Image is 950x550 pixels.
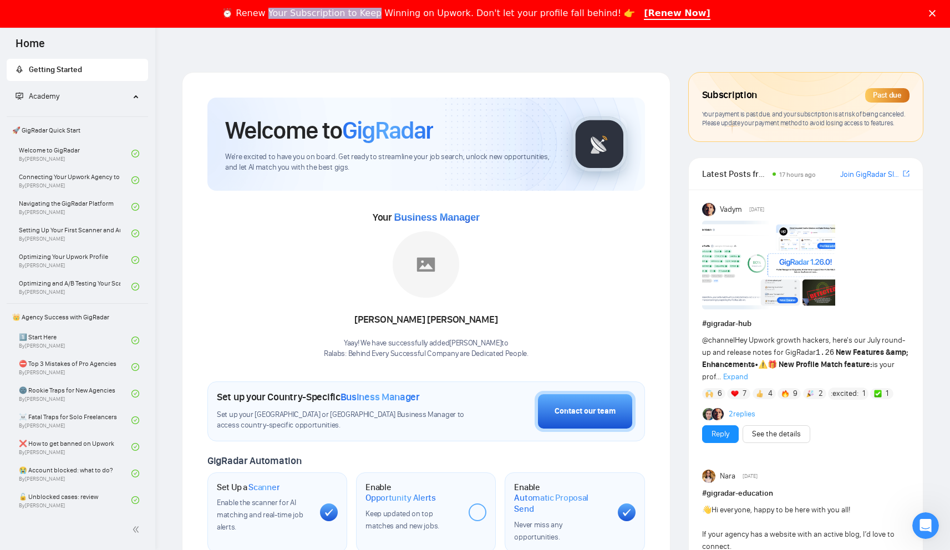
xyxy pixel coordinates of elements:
a: See the details [752,428,801,440]
img: gigradar-logo.png [572,116,627,172]
li: Getting Started [7,59,148,81]
a: 2replies [729,409,755,420]
span: GigRadar [342,115,433,145]
span: double-left [132,524,143,535]
span: 🎁 [768,360,777,369]
button: Reply [702,425,739,443]
a: Connecting Your Upwork Agency to GigRadarBy[PERSON_NAME] [19,168,131,192]
span: Never miss any opportunities. [514,520,562,542]
img: 🙌 [705,390,713,398]
a: [Renew Now] [644,8,710,20]
span: Keep updated on top matches and new jobs. [365,509,439,531]
a: 🔓 Unblocked cases: reviewBy[PERSON_NAME] [19,488,131,512]
a: 1️⃣ Start HereBy[PERSON_NAME] [19,328,131,353]
p: Ralabs: Behind Every Successful Company are Dedicated People . [324,349,529,359]
div: Contact our team [555,405,616,417]
span: :excited: [831,388,858,400]
span: [DATE] [749,205,764,215]
span: check-circle [131,176,139,184]
span: Opportunity Alerts [365,492,436,503]
span: 6 [718,388,722,399]
span: check-circle [131,390,139,398]
span: Set up your [GEOGRAPHIC_DATA] or [GEOGRAPHIC_DATA] Business Manager to access country-specific op... [217,410,468,431]
span: Vadym [720,203,742,216]
div: [PERSON_NAME] [PERSON_NAME] [324,310,529,329]
button: Contact our team [535,391,636,432]
h1: # gigradar-hub [702,318,910,330]
span: check-circle [131,230,139,237]
span: 👑 Agency Success with GigRadar [8,306,147,328]
iframe: Intercom live chat [912,512,939,539]
span: [DATE] [743,471,758,481]
span: Nara [720,470,735,482]
h1: Enable [514,482,608,515]
span: Expand [723,372,748,381]
span: 1 [886,388,888,399]
a: Reply [712,428,729,440]
span: check-circle [131,256,139,264]
span: Getting Started [29,65,82,74]
h1: # gigradar-education [702,487,910,500]
span: Business Manager [394,212,479,223]
img: Nara [702,470,715,483]
span: Home [7,35,54,59]
span: Automatic Proposal Send [514,492,608,514]
span: ⚠️ [758,360,768,369]
span: check-circle [131,416,139,424]
h1: Set Up a [217,482,280,493]
span: Subscription [702,86,757,105]
a: ☠️ Fatal Traps for Solo FreelancersBy[PERSON_NAME] [19,408,131,432]
div: Past due [865,88,910,103]
img: 👍 [756,390,764,398]
a: 🌚 Rookie Traps for New AgenciesBy[PERSON_NAME] [19,381,131,406]
img: Alex B [703,408,715,420]
a: ❌ How to get banned on UpworkBy[PERSON_NAME] [19,435,131,459]
a: Welcome to GigRadarBy[PERSON_NAME] [19,141,131,166]
span: @channel [702,335,735,345]
span: Scanner [248,482,280,493]
span: GigRadar Automation [207,455,301,467]
span: check-circle [131,470,139,477]
a: 😭 Account blocked: what to do?By[PERSON_NAME] [19,461,131,486]
h1: Enable [365,482,460,503]
a: Optimizing Your Upwork ProfileBy[PERSON_NAME] [19,248,131,272]
span: fund-projection-screen [16,92,23,100]
img: ❤️ [731,390,739,398]
span: check-circle [131,283,139,291]
a: Setting Up Your First Scanner and Auto-BidderBy[PERSON_NAME] [19,221,131,246]
span: 🚀 GigRadar Quick Start [8,119,147,141]
span: Business Manager [341,391,420,403]
span: check-circle [131,150,139,157]
div: ⏰ Renew Your Subscription to Keep Winning on Upwork. Don't let your profile fall behind! 👉 [222,8,635,19]
code: 1.26 [816,348,835,357]
span: Latest Posts from the GigRadar Community [702,167,770,181]
span: We're excited to have you on board. Get ready to streamline your job search, unlock new opportuni... [225,152,554,173]
a: Join GigRadar Slack Community [840,169,901,181]
h1: Set up your Country-Specific [217,391,420,403]
span: check-circle [131,203,139,211]
span: 👋 [702,505,712,515]
span: Enable the scanner for AI matching and real-time job alerts. [217,498,303,532]
img: 🎉 [806,390,814,398]
div: Close [929,10,940,17]
span: 17 hours ago [779,171,816,179]
span: 1 [862,388,865,399]
span: 9 [793,388,797,399]
span: check-circle [131,337,139,344]
span: 7 [743,388,746,399]
span: rocket [16,65,23,73]
a: export [903,169,910,179]
strong: New Profile Match feature: [779,360,872,369]
a: Navigating the GigRadar PlatformBy[PERSON_NAME] [19,195,131,219]
span: Hey Upwork growth hackers, here's our July round-up and release notes for GigRadar • is your prof... [702,335,909,381]
img: F09AC4U7ATU-image.png [702,221,835,309]
h1: Welcome to [225,115,433,145]
button: See the details [743,425,810,443]
span: export [903,169,910,178]
img: placeholder.png [393,231,459,298]
span: check-circle [131,363,139,371]
a: ⛔ Top 3 Mistakes of Pro AgenciesBy[PERSON_NAME] [19,355,131,379]
span: check-circle [131,443,139,451]
img: ✅ [874,390,882,398]
span: Your payment is past due, and your subscription is at risk of being canceled. Please update your ... [702,110,906,128]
